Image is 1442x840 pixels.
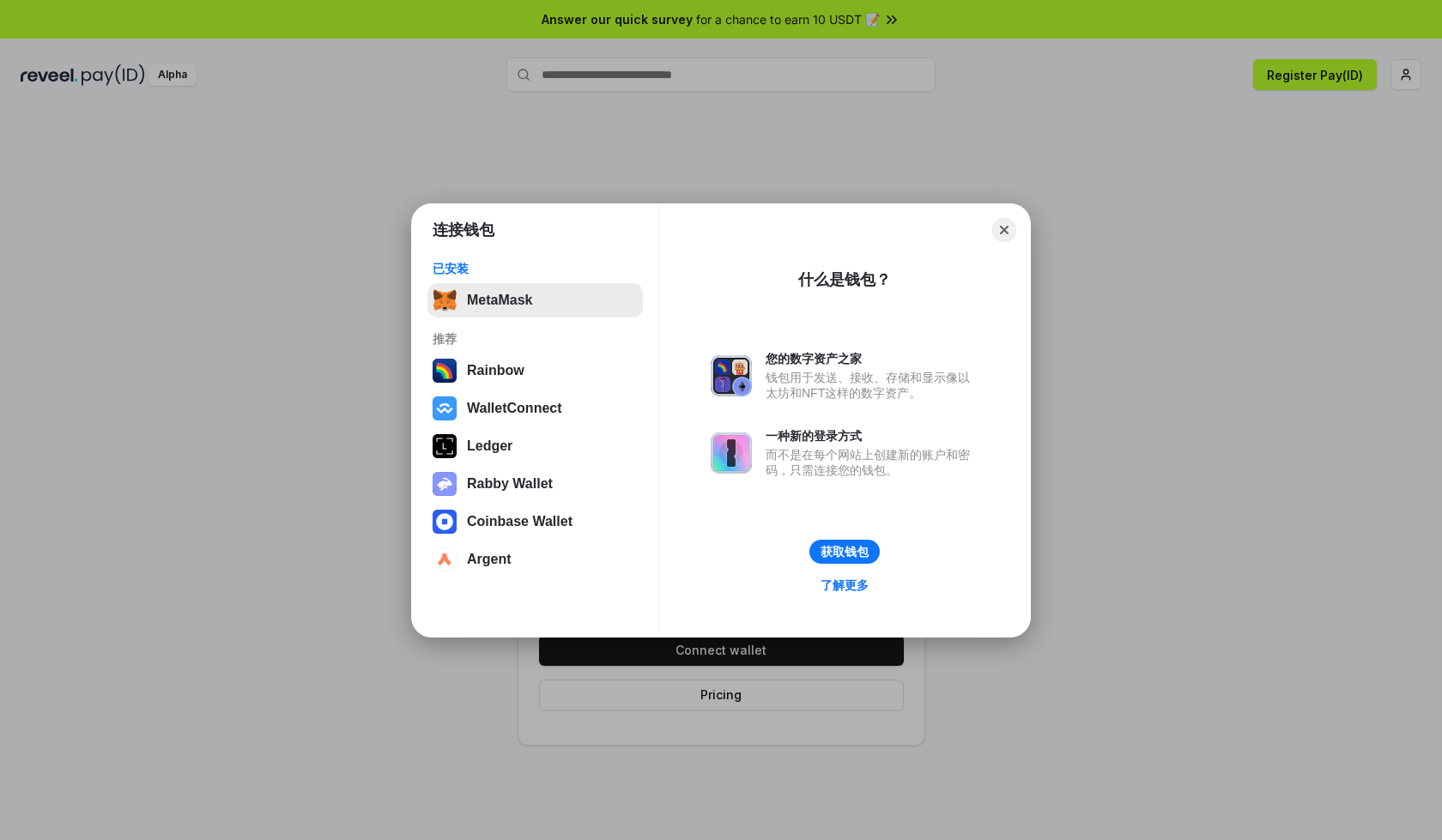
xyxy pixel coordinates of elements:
[433,434,457,458] img: svg+xml,%3Csvg%20xmlns%3D%22http%3A%2F%2Fwww.w3.org%2F2000%2Fsvg%22%20width%3D%2228%22%20height%3...
[821,544,869,559] div: 获取钱包
[433,220,494,240] h1: 连接钱包
[766,351,978,366] div: 您的数字资产之家
[427,391,643,426] button: WalletConnect
[467,401,562,416] div: WalletConnect
[810,574,879,596] a: 了解更多
[711,355,752,396] img: svg+xml,%3Csvg%20xmlns%3D%22http%3A%2F%2Fwww.w3.org%2F2000%2Fsvg%22%20fill%3D%22none%22%20viewBox...
[467,363,524,378] div: Rainbow
[798,269,891,290] div: 什么是钱包？
[433,261,638,276] div: 已安装
[433,288,457,312] img: svg+xml,%3Csvg%20fill%3D%22none%22%20height%3D%2233%22%20viewBox%3D%220%200%2035%2033%22%20width%...
[766,447,978,478] div: 而不是在每个网站上创建新的账户和密码，只需连接您的钱包。
[433,396,457,420] img: svg+xml,%3Csvg%20width%3D%2228%22%20height%3D%2228%22%20viewBox%3D%220%200%2028%2028%22%20fill%3D...
[427,505,643,539] button: Coinbase Wallet
[992,218,1016,242] button: Close
[467,514,573,529] div: Coinbase Wallet
[467,552,512,567] div: Argent
[809,540,880,564] button: 获取钱包
[427,542,643,577] button: Argent
[821,577,869,593] div: 了解更多
[427,429,643,463] button: Ledger
[427,354,643,388] button: Rainbow
[467,293,532,308] div: MetaMask
[433,547,457,571] img: svg+xml,%3Csvg%20width%3D%2228%22%20height%3D%2228%22%20viewBox%3D%220%200%2028%2028%22%20fill%3D...
[467,438,512,454] div: Ledger
[433,359,457,383] img: svg+xml,%3Csvg%20width%3D%22120%22%20height%3D%22120%22%20viewBox%3D%220%200%20120%20120%22%20fil...
[427,283,643,317] button: MetaMask
[427,467,643,501] button: Rabby Wallet
[467,476,553,492] div: Rabby Wallet
[766,370,978,401] div: 钱包用于发送、接收、存储和显示像以太坊和NFT这样的数字资产。
[433,472,457,496] img: svg+xml,%3Csvg%20xmlns%3D%22http%3A%2F%2Fwww.w3.org%2F2000%2Fsvg%22%20fill%3D%22none%22%20viewBox...
[766,428,978,444] div: 一种新的登录方式
[433,510,457,534] img: svg+xml,%3Csvg%20width%3D%2228%22%20height%3D%2228%22%20viewBox%3D%220%200%2028%2028%22%20fill%3D...
[711,432,752,474] img: svg+xml,%3Csvg%20xmlns%3D%22http%3A%2F%2Fwww.w3.org%2F2000%2Fsvg%22%20fill%3D%22none%22%20viewBox...
[433,331,638,347] div: 推荐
